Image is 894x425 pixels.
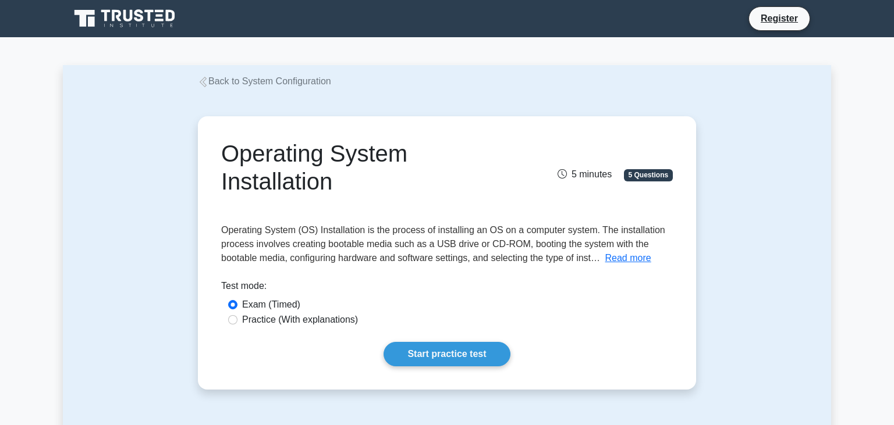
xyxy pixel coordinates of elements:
span: 5 minutes [558,169,612,179]
a: Back to System Configuration [198,76,331,86]
div: Test mode: [221,279,673,298]
a: Start practice test [384,342,510,366]
span: Operating System (OS) Installation is the process of installing an OS on a computer system. The i... [221,225,665,263]
button: Read more [605,251,651,265]
label: Practice (With explanations) [242,313,358,327]
h1: Operating System Installation [221,140,517,195]
label: Exam (Timed) [242,298,300,312]
a: Register [754,11,805,26]
span: 5 Questions [624,169,673,181]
